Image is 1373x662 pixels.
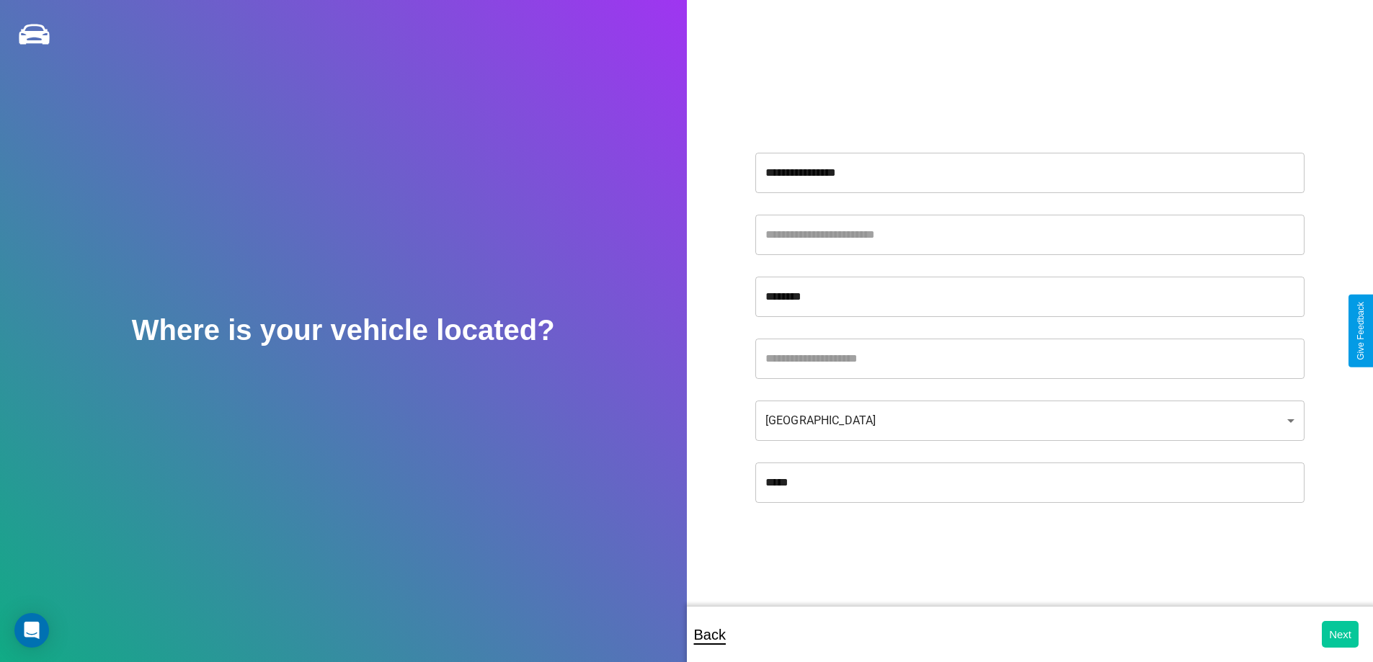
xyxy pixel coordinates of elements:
[1356,302,1366,360] div: Give Feedback
[694,622,726,648] p: Back
[755,401,1305,441] div: [GEOGRAPHIC_DATA]
[1322,621,1359,648] button: Next
[14,613,49,648] div: Open Intercom Messenger
[132,314,555,346] h2: Where is your vehicle located?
